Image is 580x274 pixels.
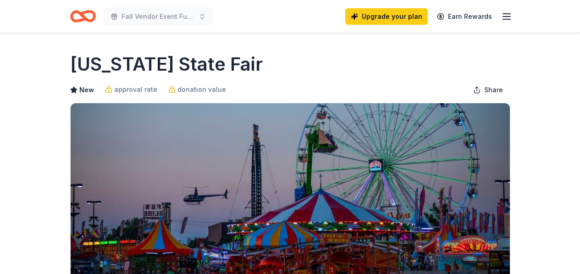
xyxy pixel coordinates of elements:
span: donation value [177,84,226,95]
a: approval rate [105,84,157,95]
span: approval rate [114,84,157,95]
h1: [US_STATE] State Fair [70,51,263,77]
button: Share [466,81,510,99]
a: Upgrade your plan [345,8,428,25]
a: Home [70,6,96,27]
span: New [79,84,94,95]
button: Fall Vendor Event Fundraiser [103,7,213,26]
a: Earn Rewards [431,8,497,25]
span: Share [484,84,503,95]
a: donation value [168,84,226,95]
span: Fall Vendor Event Fundraiser [122,11,195,22]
